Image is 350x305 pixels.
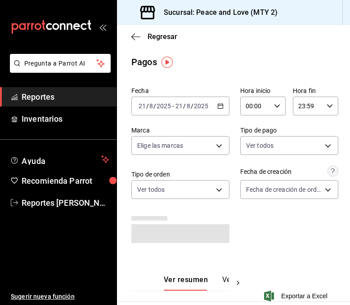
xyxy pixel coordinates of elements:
[137,141,183,150] span: Elige las marcas
[131,55,157,69] div: Pagos
[148,32,177,41] span: Regresar
[222,275,256,291] button: Ver pagos
[246,185,322,194] span: Fecha de creación de orden
[162,57,173,68] img: Tooltip marker
[172,102,174,110] span: -
[186,102,191,110] input: --
[138,102,146,110] input: --
[175,102,183,110] input: --
[146,102,149,110] span: /
[164,275,208,291] button: Ver resumen
[246,141,274,150] span: Ver todos
[6,65,111,75] a: Pregunta a Parrot AI
[164,275,229,291] div: navigation tabs
[137,185,165,194] span: Ver todos
[22,91,109,103] span: Reportes
[22,175,109,187] span: Recomienda Parrot
[193,102,209,110] input: ----
[22,154,98,165] span: Ayuda
[10,54,111,73] button: Pregunta a Parrot AI
[24,59,97,68] span: Pregunta a Parrot AI
[22,197,109,209] span: Reportes [PERSON_NAME]
[191,102,193,110] span: /
[131,88,229,94] label: Fecha
[149,102,153,110] input: --
[240,127,338,133] label: Tipo de pago
[131,127,229,133] label: Marca
[11,292,109,301] span: Sugerir nueva función
[293,88,338,94] label: Hora fin
[131,171,229,177] label: Tipo de orden
[22,113,109,125] span: Inventarios
[240,88,286,94] label: Hora inicio
[153,102,156,110] span: /
[99,23,106,31] button: open_drawer_menu
[183,102,186,110] span: /
[240,167,292,177] div: Fecha de creación
[157,7,278,18] h3: Sucursal: Peace and Love (MTY 2)
[266,291,328,301] button: Exportar a Excel
[131,32,177,41] button: Regresar
[156,102,171,110] input: ----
